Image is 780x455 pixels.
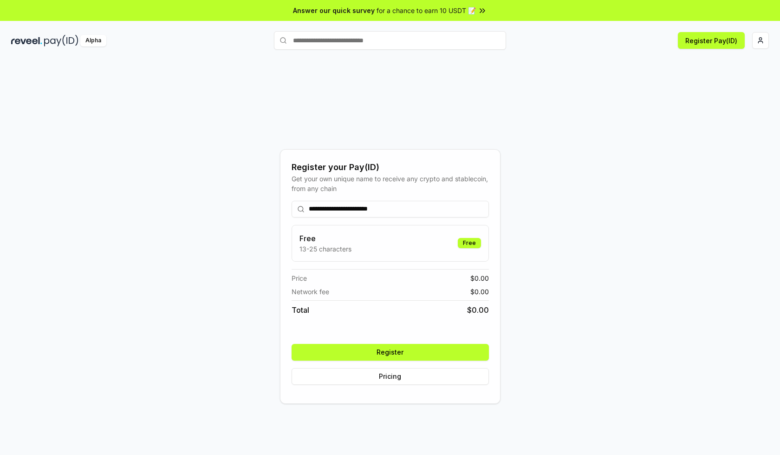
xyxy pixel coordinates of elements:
span: Price [292,273,307,283]
img: reveel_dark [11,35,42,46]
button: Register [292,344,489,361]
p: 13-25 characters [299,244,351,254]
span: Network fee [292,287,329,297]
span: $ 0.00 [467,304,489,316]
span: for a chance to earn 10 USDT 📝 [377,6,476,15]
div: Get your own unique name to receive any crypto and stablecoin, from any chain [292,174,489,193]
img: pay_id [44,35,78,46]
span: $ 0.00 [470,287,489,297]
span: $ 0.00 [470,273,489,283]
span: Answer our quick survey [293,6,375,15]
button: Pricing [292,368,489,385]
div: Register your Pay(ID) [292,161,489,174]
div: Alpha [80,35,106,46]
h3: Free [299,233,351,244]
span: Total [292,304,309,316]
button: Register Pay(ID) [678,32,745,49]
div: Free [458,238,481,248]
